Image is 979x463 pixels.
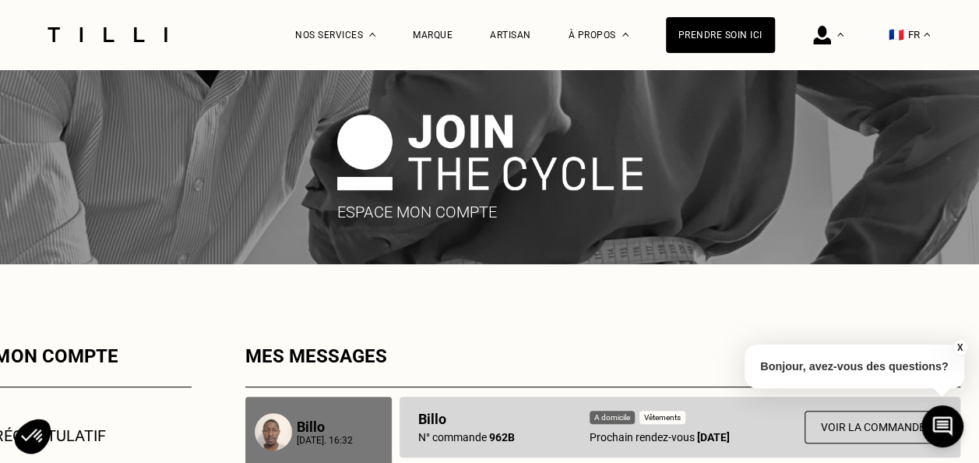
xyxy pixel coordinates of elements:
span: 🇫🇷 [889,27,904,42]
p: Espace mon compte [337,203,643,222]
button: X [952,339,967,356]
a: Prendre soin ici [666,17,775,53]
button: Voir la commande [805,411,942,444]
img: Menu déroulant [837,33,843,37]
img: logo join the cycle [337,115,643,190]
a: Artisan [490,30,531,41]
div: A domicile [590,411,635,424]
img: Menu déroulant à propos [622,33,629,37]
b: [DATE] [697,431,730,444]
p: N° commande [418,431,515,444]
img: menu déroulant [924,33,930,37]
img: Logo du service de couturière Tilli [42,27,173,42]
b: 962B [489,431,515,444]
div: Mes messages [245,345,960,387]
p: [DATE]. 16:32 [297,435,353,446]
p: Prochain rendez-vous [590,431,730,444]
img: photo du couturier [255,413,292,451]
p: Billo [418,411,515,427]
p: Bonjour, avez-vous des questions? [745,345,964,388]
img: icône connexion [813,26,831,44]
a: Marque [413,30,453,41]
p: Billo [297,419,353,435]
div: Vêtements [639,411,685,424]
img: Menu déroulant [369,33,375,37]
